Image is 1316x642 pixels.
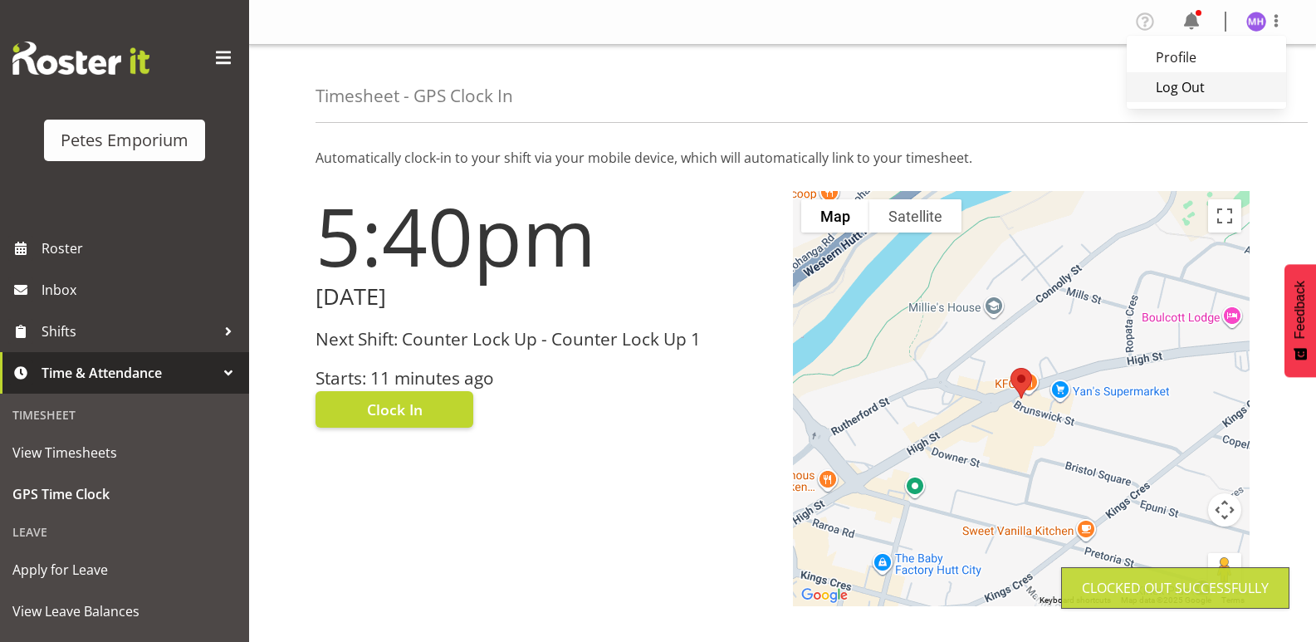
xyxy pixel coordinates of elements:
[42,360,216,385] span: Time & Attendance
[1293,281,1308,339] span: Feedback
[316,284,773,310] h2: [DATE]
[316,391,473,428] button: Clock In
[12,440,237,465] span: View Timesheets
[12,557,237,582] span: Apply for Leave
[42,277,241,302] span: Inbox
[316,86,513,105] h4: Timesheet - GPS Clock In
[316,330,773,349] h3: Next Shift: Counter Lock Up - Counter Lock Up 1
[1208,199,1241,233] button: Toggle fullscreen view
[797,585,852,606] img: Google
[316,148,1250,168] p: Automatically clock-in to your shift via your mobile device, which will automatically link to you...
[61,128,188,153] div: Petes Emporium
[42,319,216,344] span: Shifts
[12,599,237,624] span: View Leave Balances
[797,585,852,606] a: Open this area in Google Maps (opens a new window)
[12,482,237,507] span: GPS Time Clock
[869,199,961,233] button: Show satellite imagery
[1127,72,1286,102] a: Log Out
[42,236,241,261] span: Roster
[4,398,245,432] div: Timesheet
[1246,12,1266,32] img: mackenzie-halford4471.jpg
[1284,264,1316,377] button: Feedback - Show survey
[367,399,423,420] span: Clock In
[1208,493,1241,527] button: Map camera controls
[316,191,773,281] h1: 5:40pm
[4,591,245,632] a: View Leave Balances
[1040,595,1111,606] button: Keyboard shortcuts
[1208,553,1241,586] button: Drag Pegman onto the map to open Street View
[801,199,869,233] button: Show street map
[4,549,245,591] a: Apply for Leave
[316,369,773,388] h3: Starts: 11 minutes ago
[4,515,245,549] div: Leave
[4,432,245,473] a: View Timesheets
[4,473,245,515] a: GPS Time Clock
[1127,42,1286,72] a: Profile
[12,42,149,75] img: Rosterit website logo
[1082,578,1269,598] div: Clocked out Successfully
